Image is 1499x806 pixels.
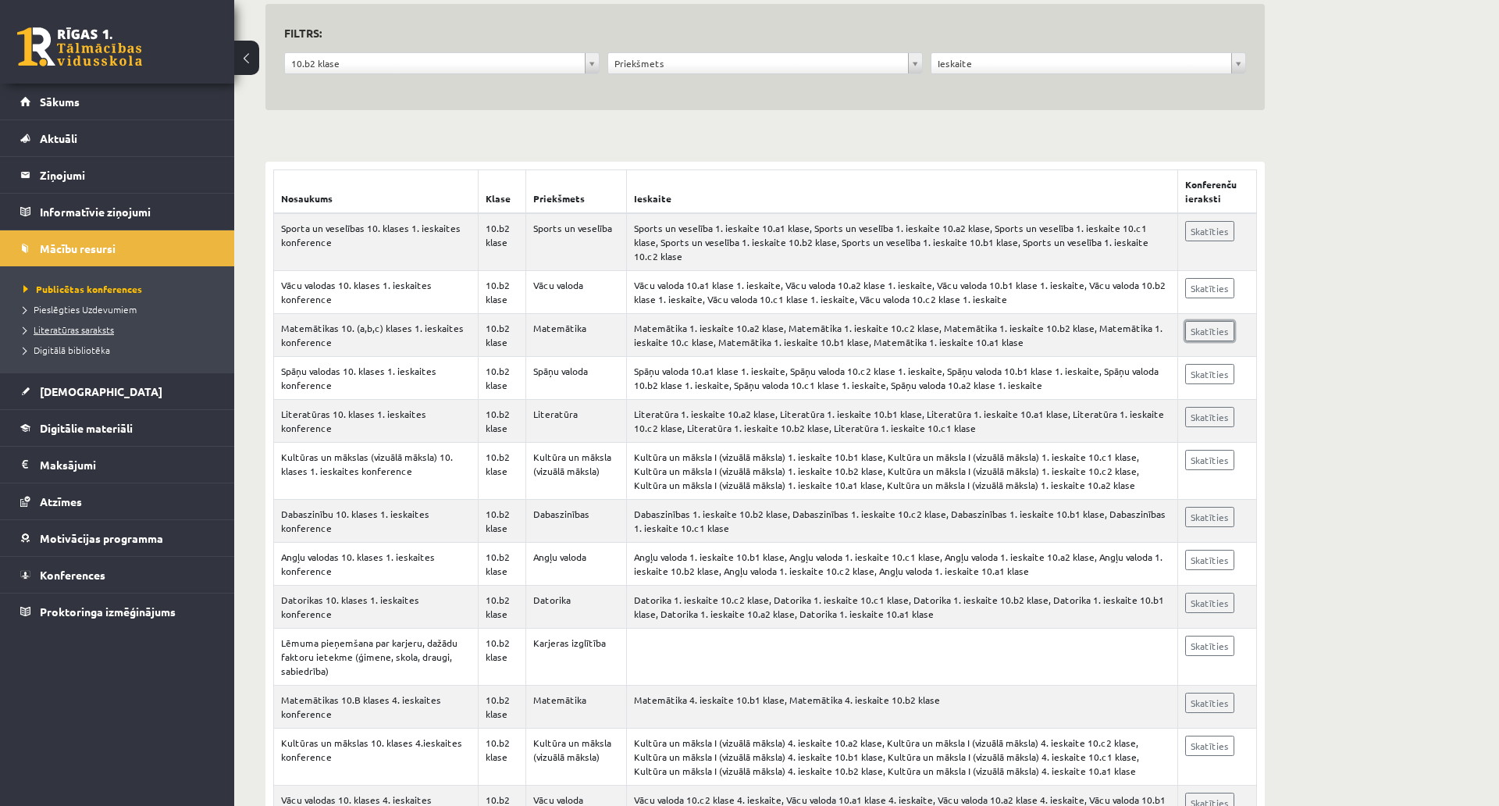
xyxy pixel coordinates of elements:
th: Konferenču ieraksti [1177,170,1256,214]
a: Skatīties [1185,550,1234,570]
a: Ziņojumi [20,157,215,193]
span: Atzīmes [40,494,82,508]
td: Kultūra un māksla (vizuālā māksla) [525,443,626,500]
td: 10.b2 klase [478,500,525,543]
td: 10.b2 klase [478,271,525,314]
td: Datorika [525,586,626,629]
td: Lēmuma pieņemšana par karjeru, dažādu faktoru ietekme (ģimene, skola, draugi, sabiedrība) [274,629,479,686]
td: Spāņu valoda 10.a1 klase 1. ieskaite, Spāņu valoda 10.c2 klase 1. ieskaite, Spāņu valoda 10.b1 kl... [626,357,1177,400]
td: Sports un veselība [525,213,626,271]
legend: Maksājumi [40,447,215,483]
span: Publicētas konferences [23,283,142,295]
a: Skatīties [1185,278,1234,298]
span: Mācību resursi [40,241,116,255]
span: Digitālie materiāli [40,421,133,435]
td: Matemātika [525,686,626,729]
span: 10.b2 klase [291,53,579,73]
td: Sports un veselība 1. ieskaite 10.a1 klase, Sports un veselība 1. ieskaite 10.a2 klase, Sports un... [626,213,1177,271]
a: Digitālā bibliotēka [23,343,219,357]
a: Konferences [20,557,215,593]
td: Angļu valoda [525,543,626,586]
td: Kultūra un māksla I (vizuālā māksla) 1. ieskaite 10.b1 klase, Kultūra un māksla I (vizuālā māksla... [626,443,1177,500]
a: Mācību resursi [20,230,215,266]
td: 10.b2 klase [478,213,525,271]
a: Atzīmes [20,483,215,519]
a: Skatīties [1185,636,1234,656]
td: Vācu valoda [525,271,626,314]
td: 10.b2 klase [478,443,525,500]
td: Literatūra 1. ieskaite 10.a2 klase, Literatūra 1. ieskaite 10.b1 klase, Literatūra 1. ieskaite 10... [626,400,1177,443]
a: Priekšmets [608,53,922,73]
td: Kultūra un māksla (vizuālā māksla) [525,729,626,786]
a: Skatīties [1185,507,1234,527]
a: Literatūras saraksts [23,323,219,337]
td: 10.b2 klase [478,357,525,400]
a: Skatīties [1185,221,1234,241]
td: Spāņu valoda [525,357,626,400]
td: Datorikas 10. klases 1. ieskaites konference [274,586,479,629]
a: Rīgas 1. Tālmācības vidusskola [17,27,142,66]
th: Priekšmets [525,170,626,214]
a: Skatīties [1185,736,1234,756]
a: Skatīties [1185,321,1234,341]
td: 10.b2 klase [478,629,525,686]
a: Skatīties [1185,407,1234,427]
td: Dabaszinības 1. ieskaite 10.b2 klase, Dabaszinības 1. ieskaite 10.c2 klase, Dabaszinības 1. ieska... [626,500,1177,543]
td: Sporta un veselības 10. klases 1. ieskaites konference [274,213,479,271]
td: Angļu valoda 1. ieskaite 10.b1 klase, Angļu valoda 1. ieskaite 10.c1 klase, Angļu valoda 1. ieska... [626,543,1177,586]
td: Matemātikas 10.B klases 4. ieskaites konference [274,686,479,729]
span: Proktoringa izmēģinājums [40,604,176,619]
span: Pieslēgties Uzdevumiem [23,303,137,316]
td: Kultūras un mākslas 10. klases 4.ieskaites konference [274,729,479,786]
span: Aktuāli [40,131,77,145]
td: Datorika 1. ieskaite 10.c2 klase, Datorika 1. ieskaite 10.c1 klase, Datorika 1. ieskaite 10.b2 kl... [626,586,1177,629]
td: Kultūras un mākslas (vizuālā māksla) 10. klases 1. ieskaites konference [274,443,479,500]
td: Dabaszinības [525,500,626,543]
a: Proktoringa izmēģinājums [20,594,215,629]
h3: Filtrs: [284,23,1227,44]
span: Konferences [40,568,105,582]
td: 10.b2 klase [478,400,525,443]
th: Nosaukums [274,170,479,214]
td: Karjeras izglītība [525,629,626,686]
span: Ieskaite [938,53,1225,73]
td: Literatūras 10. klases 1. ieskaites konference [274,400,479,443]
td: Angļu valodas 10. klases 1. ieskaites konference [274,543,479,586]
td: 10.b2 klase [478,314,525,357]
td: 10.b2 klase [478,543,525,586]
legend: Informatīvie ziņojumi [40,194,215,230]
span: [DEMOGRAPHIC_DATA] [40,384,162,398]
td: Matemātika [525,314,626,357]
span: Literatūras saraksts [23,323,114,336]
th: Klase [478,170,525,214]
td: Vācu valoda 10.a1 klase 1. ieskaite, Vācu valoda 10.a2 klase 1. ieskaite, Vācu valoda 10.b1 klase... [626,271,1177,314]
span: Motivācijas programma [40,531,163,545]
td: Spāņu valodas 10. klases 1. ieskaites konference [274,357,479,400]
a: Publicētas konferences [23,282,219,296]
a: Motivācijas programma [20,520,215,556]
td: Kultūra un māksla I (vizuālā māksla) 4. ieskaite 10.a2 klase, Kultūra un māksla I (vizuālā māksla... [626,729,1177,786]
a: Skatīties [1185,693,1234,713]
td: Dabaszinību 10. klases 1. ieskaites konference [274,500,479,543]
span: Digitālā bibliotēka [23,344,110,356]
span: Priekšmets [614,53,902,73]
td: Matemātikas 10. (a,b,c) klases 1. ieskaites konference [274,314,479,357]
a: [DEMOGRAPHIC_DATA] [20,373,215,409]
a: Skatīties [1185,593,1234,613]
a: Skatīties [1185,450,1234,470]
td: Vācu valodas 10. klases 1. ieskaites konference [274,271,479,314]
a: 10.b2 klase [285,53,599,73]
a: Digitālie materiāli [20,410,215,446]
a: Sākums [20,84,215,119]
a: Aktuāli [20,120,215,156]
a: Maksājumi [20,447,215,483]
th: Ieskaite [626,170,1177,214]
td: Literatūra [525,400,626,443]
td: Matemātika 4. ieskaite 10.b1 klase, Matemātika 4. ieskaite 10.b2 klase [626,686,1177,729]
span: Sākums [40,95,80,109]
a: Skatīties [1185,364,1234,384]
td: 10.b2 klase [478,586,525,629]
td: 10.b2 klase [478,729,525,786]
td: 10.b2 klase [478,686,525,729]
td: Matemātika 1. ieskaite 10.a2 klase, Matemātika 1. ieskaite 10.c2 klase, Matemātika 1. ieskaite 10... [626,314,1177,357]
